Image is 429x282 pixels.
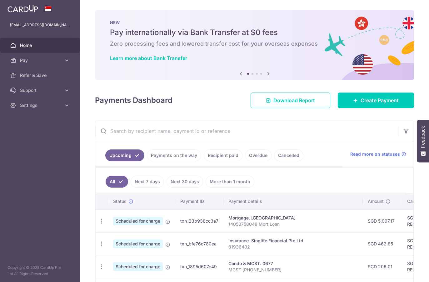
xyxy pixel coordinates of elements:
p: NEW [110,20,399,25]
p: 81936402 [228,244,358,250]
span: Status [113,198,127,204]
p: MCST [PHONE_NUMBER] [228,267,358,273]
th: Payment details [223,193,363,209]
td: txn_1895d607e49 [175,255,223,278]
a: Recipient paid [204,149,242,161]
span: Scheduled for charge [113,217,163,225]
span: Read more on statuses [350,151,400,157]
td: SGD 5,097.17 [363,209,402,232]
a: Next 7 days [131,176,164,188]
a: More than 1 month [206,176,254,188]
span: Support [20,87,61,93]
a: Read more on statuses [350,151,406,157]
td: SGD 206.01 [363,255,402,278]
span: Pay [20,57,61,63]
input: Search by recipient name, payment id or reference [95,121,399,141]
a: Overdue [245,149,272,161]
p: [EMAIL_ADDRESS][DOMAIN_NAME] [10,22,70,28]
h6: Zero processing fees and lowered transfer cost for your overseas expenses [110,40,399,48]
div: Condo & MCST. 0677 [228,260,358,267]
span: Settings [20,102,61,108]
div: Mortgage. [GEOGRAPHIC_DATA] [228,215,358,221]
a: All [106,176,128,188]
a: Download Report [251,93,330,108]
h4: Payments Dashboard [95,95,172,106]
td: SGD 462.85 [363,232,402,255]
span: Amount [368,198,384,204]
a: Cancelled [274,149,303,161]
a: Upcoming [105,149,144,161]
span: Scheduled for charge [113,239,163,248]
td: txn_23b938cc3a7 [175,209,223,232]
td: txn_bfe76c780ea [175,232,223,255]
h5: Pay internationally via Bank Transfer at $0 fees [110,28,399,38]
a: Learn more about Bank Transfer [110,55,187,61]
th: Payment ID [175,193,223,209]
img: CardUp [7,5,38,13]
span: Create Payment [361,97,399,104]
a: Next 30 days [167,176,203,188]
img: Bank transfer banner [95,10,414,80]
span: Feedback [420,126,426,148]
a: Create Payment [338,93,414,108]
a: Payments on the way [147,149,201,161]
span: Refer & Save [20,72,61,78]
span: Download Report [273,97,315,104]
span: Home [20,42,61,48]
button: Feedback - Show survey [417,120,429,162]
div: Insurance. Singlife Financial Pte Ltd [228,238,358,244]
span: Scheduled for charge [113,262,163,271]
p: 14050758048 Mort Loan [228,221,358,227]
